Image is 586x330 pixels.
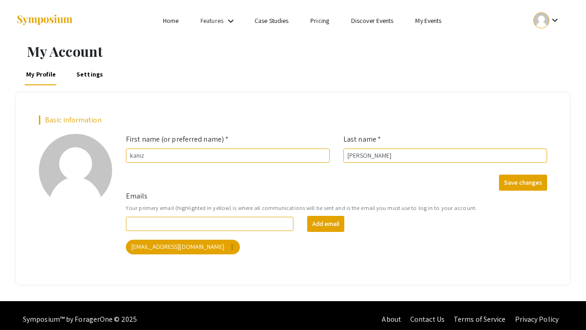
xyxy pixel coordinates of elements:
iframe: Chat [7,289,39,323]
label: Last name * [343,134,381,145]
a: Discover Events [351,16,394,25]
a: My Events [415,16,441,25]
a: Home [163,16,179,25]
mat-chip: [EMAIL_ADDRESS][DOMAIN_NAME] [126,240,240,254]
small: Your primary email (highlighted in yellow) is where all communications will be sent and is the em... [126,203,547,212]
label: Emails [126,191,148,202]
a: Features [201,16,223,25]
a: Privacy Policy [515,314,559,324]
mat-icon: more_vert [228,243,236,251]
a: Settings [75,63,104,85]
h1: My Account [27,43,570,60]
mat-icon: Expand account dropdown [549,15,560,26]
button: Save changes [499,175,547,191]
a: Case Studies [255,16,288,25]
img: Symposium by ForagerOne [16,14,73,27]
a: Terms of Service [454,314,506,324]
mat-chip-list: Your emails [126,238,547,256]
app-email-chip: Your primary email [124,238,242,256]
a: Contact Us [410,314,445,324]
a: My Profile [25,63,57,85]
button: Expand account dropdown [524,10,570,31]
h2: Basic information [39,115,547,124]
a: Pricing [310,16,329,25]
label: First name (or preferred name) * [126,134,228,145]
mat-icon: Expand Features list [225,16,236,27]
a: About [382,314,401,324]
button: Add email [307,216,344,232]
